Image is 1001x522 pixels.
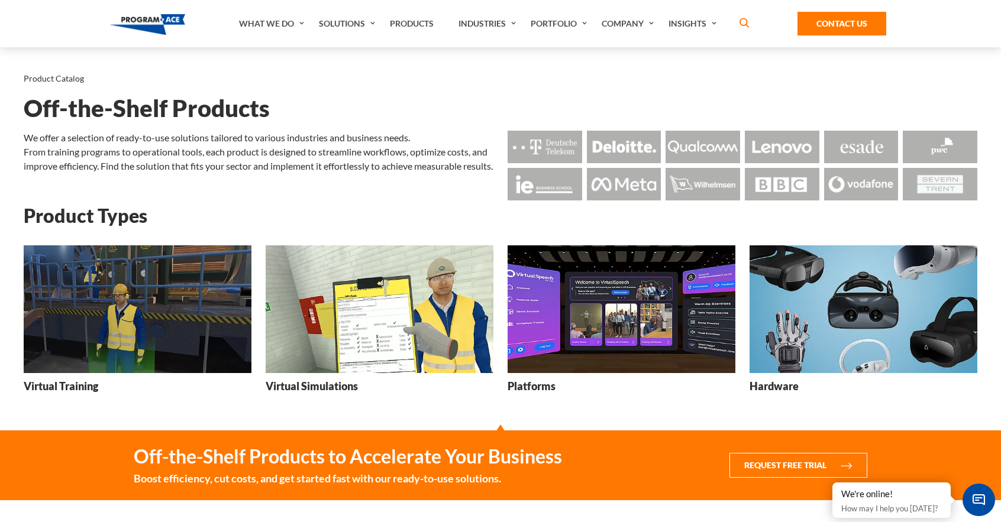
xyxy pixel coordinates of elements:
[266,245,493,374] img: Virtual Simulations
[266,245,493,403] a: Virtual Simulations
[508,168,582,200] img: Logo - Ie Business School
[903,131,977,163] img: Logo - Pwc
[587,131,661,163] img: Logo - Deloitte
[266,379,358,394] h3: Virtual Simulations
[841,488,942,500] div: We're online!
[24,98,977,119] h1: Off-the-Shelf Products
[797,12,886,35] a: Contact Us
[666,131,740,163] img: Logo - Qualcomm
[134,471,562,486] small: Boost efficiency, cut costs, and get started fast with our ready-to-use solutions.
[666,168,740,200] img: Logo - Wilhemsen
[508,245,735,374] img: Platforms
[24,131,493,145] p: We offer a selection of ready-to-use solutions tailored to various industries and business needs.
[24,145,493,173] p: From training programs to operational tools, each product is designed to streamline workflows, op...
[963,484,995,516] span: Chat Widget
[750,379,799,394] h3: Hardware
[903,168,977,200] img: Logo - Seven Trent
[508,379,556,394] h3: Platforms
[841,501,942,515] p: How may I help you [DATE]?
[745,131,819,163] img: Logo - Lenovo
[750,245,977,403] a: Hardware
[24,71,977,86] nav: breadcrumb
[24,379,98,394] h3: Virtual Training
[508,245,735,403] a: Platforms
[508,131,582,163] img: Logo - Deutsche Telekom
[824,168,899,200] img: Logo - Vodafone
[134,445,562,468] strong: Off-the-Shelf Products to Accelerate Your Business
[24,205,977,226] h2: Product Types
[24,245,251,374] img: Virtual Training
[24,71,84,86] li: Product Catalog
[587,168,661,200] img: Logo - Meta
[24,245,251,403] a: Virtual Training
[729,453,867,478] button: Request Free Trial
[750,245,977,374] img: Hardware
[824,131,899,163] img: Logo - Esade
[745,168,819,200] img: Logo - BBC
[110,14,185,35] img: Program-Ace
